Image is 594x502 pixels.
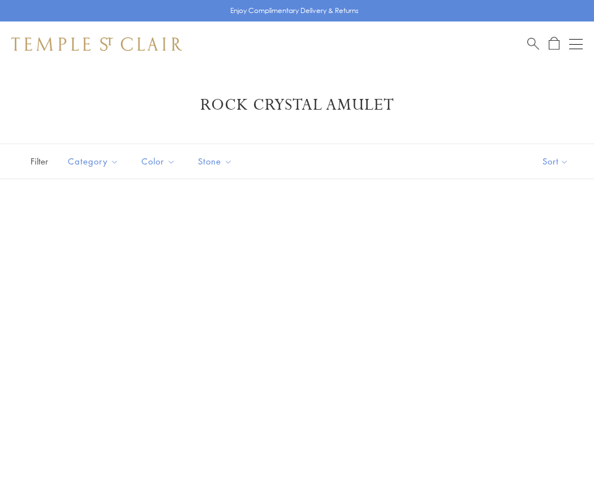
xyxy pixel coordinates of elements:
[133,149,184,174] button: Color
[192,154,241,168] span: Stone
[190,149,241,174] button: Stone
[230,5,359,16] p: Enjoy Complimentary Delivery & Returns
[11,37,182,51] img: Temple St. Clair
[569,37,583,51] button: Open navigation
[28,95,566,115] h1: Rock Crystal Amulet
[59,149,127,174] button: Category
[136,154,184,168] span: Color
[527,37,539,51] a: Search
[517,144,594,179] button: Show sort by
[62,154,127,168] span: Category
[549,37,559,51] a: Open Shopping Bag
